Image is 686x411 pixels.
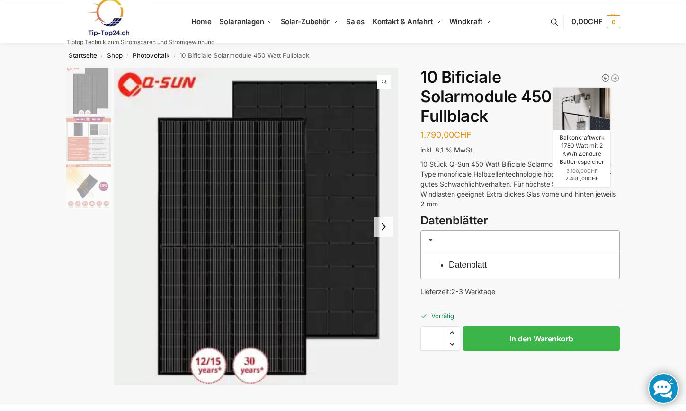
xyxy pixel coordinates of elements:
[449,17,482,26] span: Windkraft
[420,326,444,351] input: Produktmenge
[281,17,330,26] span: Solar-Zubehör
[69,52,97,59] a: Startseite
[566,168,598,174] span: 3.100,00
[373,17,433,26] span: Kontakt & Anfahrt
[123,52,133,60] span: /
[420,130,472,140] bdi: 1.790,00
[342,0,368,43] a: Sales
[420,159,620,209] p: 10 Stück Q-Sun 450 Watt Bificiale Solarmodule von Q-Sun N-Type monoficale Halbzellentechnologie h...
[607,15,620,28] span: 0
[445,0,495,43] a: Windkraft
[420,68,620,125] h1: 10 Bificiale Solarmodule 450 Watt Fullblack
[449,260,487,269] a: Datenblatt
[276,0,342,43] a: Solar-Zubehör
[419,357,622,383] iframe: Sicherer Rahmen für schnelle Bezahlvorgänge
[553,130,610,168] span: Balkonkraftwerk 1780 Watt mit 2 KW/h Zendure Batteriespeicher
[571,8,620,36] a: 0,00CHF 0
[420,146,474,154] span: inkl. 8,1 % MwSt.
[49,43,637,68] nav: Breadcrumb
[133,52,169,59] a: Photovoltaik
[368,0,445,43] a: Kontakt & Anfahrt
[454,130,472,140] span: CHF
[610,73,620,83] a: Mega XXL 1780 Watt Steckerkraftwerk Genehmigungsfrei.
[66,164,111,209] img: Bificial 30 % mehr Leistung
[97,52,107,60] span: /
[219,17,264,26] span: Solaranlagen
[107,52,123,59] a: Shop
[588,175,599,182] span: CHF
[565,175,599,182] span: 2.499,00
[444,338,460,350] span: Reduce quantity
[587,168,598,174] span: CHF
[553,88,610,130] img: Zendure-solar-flow-Batteriespeicher für Balkonkraftwerke
[420,213,620,229] h3: Datenblätter
[601,73,610,83] a: Balkonkraftwerk 1780 Watt mit 2 KW/h Zendure Batteriespeicher
[215,0,276,43] a: Solaranlagen
[114,68,399,385] img: Solar-Panels-Q-Sun-Is-Best-for-Home-400W-405W-410W-415W-420W-Topcon-Half-Cell-108-Cells-Photovolt...
[588,17,603,26] span: CHF
[463,326,620,351] button: In den Warenkorb
[444,327,460,339] span: Increase quantity
[169,52,179,60] span: /
[66,39,214,45] p: Tiptop Technik zum Stromsparen und Stromgewinnung
[420,304,620,321] p: Vorrätig
[420,287,495,295] span: Lieferzeit:
[451,287,495,295] span: 2-3 Werktage
[571,17,602,26] span: 0,00
[66,116,111,161] img: Comparision-if
[66,68,111,114] img: Solar-Panels-Q-Sun-Is-Best-for-Home-400W-405W-410W-415W-420W-Topcon-Half-Cell-108-Cells-Photovolt...
[114,68,399,385] a: Solar Panels Q Sun Is Best for Home 400W 405W 410W 415W 420W Topcon Half Cell 108 Cells Photovolt...
[374,217,393,237] button: Next slide
[346,17,365,26] span: Sales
